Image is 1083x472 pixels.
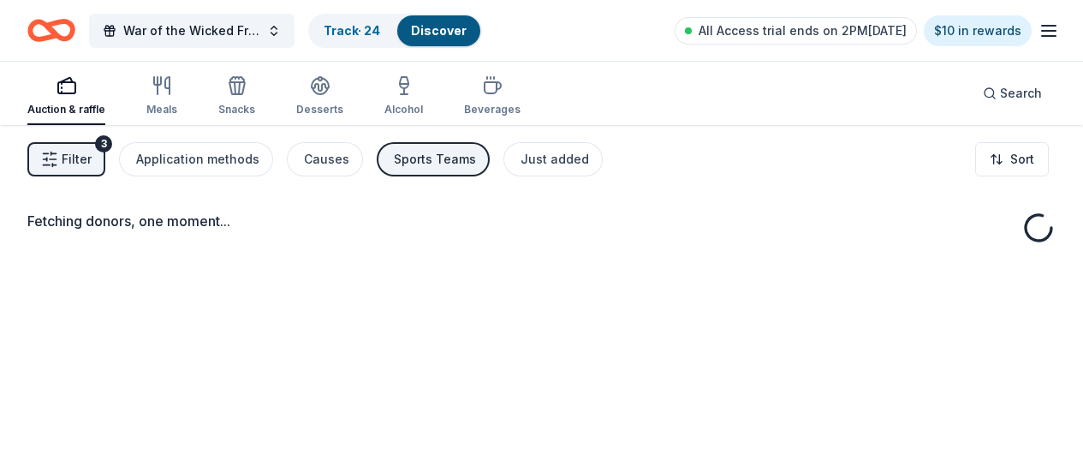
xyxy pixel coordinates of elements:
div: Meals [146,103,177,117]
a: $10 in rewards [924,15,1032,46]
div: Auction & raffle [27,103,105,117]
div: Fetching donors, one moment... [27,211,1056,231]
button: Snacks [218,69,255,125]
span: All Access trial ends on 2PM[DATE] [699,21,907,41]
span: Sort [1010,149,1034,170]
div: 3 [95,135,112,152]
button: Causes [287,142,363,176]
div: Desserts [296,103,343,117]
button: Alcohol [384,69,423,125]
a: Discover [411,23,467,38]
button: Sort [975,142,1049,176]
button: Beverages [464,69,521,125]
a: Track· 24 [324,23,380,38]
button: Just added [503,142,603,176]
div: Just added [521,149,589,170]
button: Sports Teams [377,142,490,176]
button: Track· 24Discover [308,14,482,48]
div: Sports Teams [394,149,476,170]
button: War of the Wicked Friendly 10uC [89,14,295,48]
a: All Access trial ends on 2PM[DATE] [675,17,917,45]
a: Home [27,10,75,51]
div: Causes [304,149,349,170]
span: Search [1000,83,1042,104]
div: Alcohol [384,103,423,117]
button: Application methods [119,142,273,176]
button: Search [969,76,1056,111]
button: Filter3 [27,142,105,176]
button: Desserts [296,69,343,125]
span: Filter [62,149,92,170]
div: Beverages [464,103,521,117]
button: Meals [146,69,177,125]
button: Auction & raffle [27,69,105,125]
div: Snacks [218,103,255,117]
div: Application methods [136,149,259,170]
span: War of the Wicked Friendly 10uC [123,21,260,41]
